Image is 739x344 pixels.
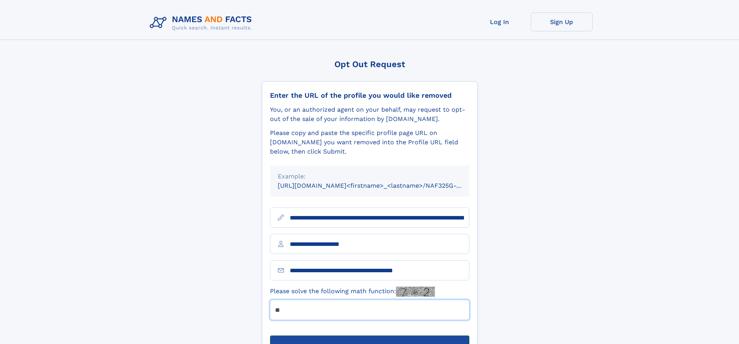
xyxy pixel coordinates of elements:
[262,59,478,69] div: Opt Out Request
[270,128,469,156] div: Please copy and paste the specific profile page URL on [DOMAIN_NAME] you want removed into the Pr...
[531,12,593,31] a: Sign Up
[278,172,462,181] div: Example:
[270,287,435,297] label: Please solve the following math function:
[147,12,258,33] img: Logo Names and Facts
[278,182,484,189] small: [URL][DOMAIN_NAME]<firstname>_<lastname>/NAF325G-xxxxxxxx
[270,91,469,100] div: Enter the URL of the profile you would like removed
[270,105,469,124] div: You, or an authorized agent on your behalf, may request to opt-out of the sale of your informatio...
[469,12,531,31] a: Log In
